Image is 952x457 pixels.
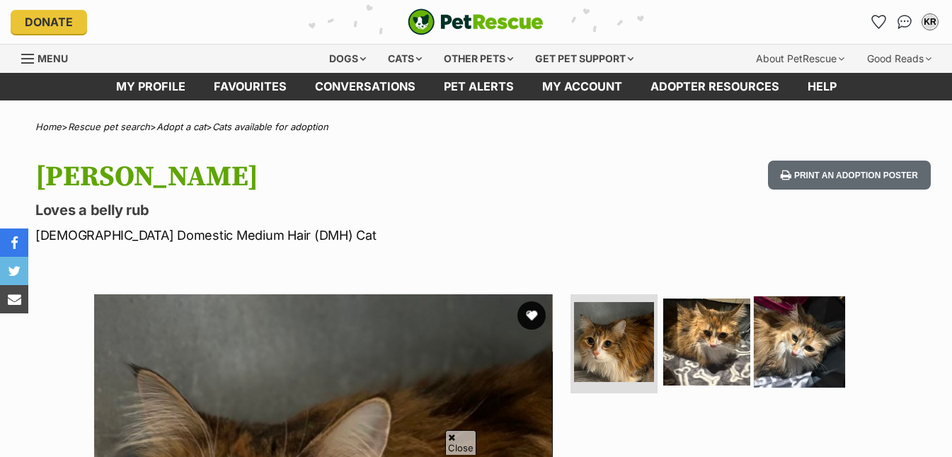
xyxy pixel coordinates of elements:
[408,8,544,35] img: logo-cat-932fe2b9b8326f06289b0f2fb663e598f794de774fb13d1741a6617ecf9a85b4.svg
[857,45,941,73] div: Good Reads
[528,73,636,100] a: My account
[156,121,206,132] a: Adopt a cat
[35,226,581,245] p: [DEMOGRAPHIC_DATA] Domestic Medium Hair (DMH) Cat
[301,73,430,100] a: conversations
[212,121,328,132] a: Cats available for adoption
[38,52,68,64] span: Menu
[35,200,581,220] p: Loves a belly rub
[768,161,931,190] button: Print an adoption poster
[897,15,912,29] img: chat-41dd97257d64d25036548639549fe6c8038ab92f7586957e7f3b1b290dea8141.svg
[434,45,523,73] div: Other pets
[35,121,62,132] a: Home
[923,15,937,29] div: KR
[445,430,476,455] span: Close
[525,45,643,73] div: Get pet support
[868,11,941,33] ul: Account quick links
[408,8,544,35] a: PetRescue
[754,296,845,388] img: Photo of Minnie
[35,161,581,193] h1: [PERSON_NAME]
[663,299,750,386] img: Photo of Minnie
[68,121,150,132] a: Rescue pet search
[102,73,200,100] a: My profile
[378,45,432,73] div: Cats
[746,45,854,73] div: About PetRescue
[21,45,78,70] a: Menu
[430,73,528,100] a: Pet alerts
[319,45,376,73] div: Dogs
[793,73,851,100] a: Help
[200,73,301,100] a: Favourites
[636,73,793,100] a: Adopter resources
[919,11,941,33] button: My account
[11,10,87,34] a: Donate
[868,11,890,33] a: Favourites
[517,301,546,330] button: favourite
[574,302,654,382] img: Photo of Minnie
[893,11,916,33] a: Conversations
